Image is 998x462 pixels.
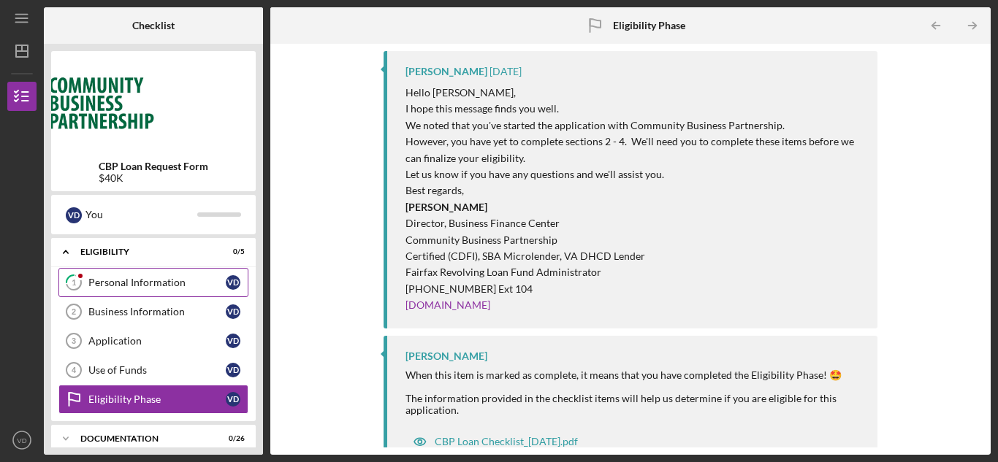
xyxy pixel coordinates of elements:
p: Hello [PERSON_NAME], [405,85,863,101]
strong: [PERSON_NAME] [405,201,487,213]
a: 2Business InformationVD [58,297,248,326]
div: [PERSON_NAME] [405,66,487,77]
div: Use of Funds [88,364,226,376]
p: Community Business Partnership [405,232,863,248]
a: 3ApplicationVD [58,326,248,355]
div: 0 / 5 [218,247,245,256]
div: V D [226,363,240,377]
p: Certified (CDFI), SBA Microlender, VA DHCD Lender [405,248,863,264]
tspan: 1 [72,278,76,288]
p: However, you have yet to complete sections 2 - 4. We'll need you to complete these items before w... [405,134,863,166]
div: Application [88,335,226,347]
p: Director, Business Finance Center [405,215,863,231]
div: [PERSON_NAME] [405,350,487,362]
p: I hope this message finds you well. [405,101,863,117]
div: V D [226,304,240,319]
div: V D [226,275,240,290]
div: Eligibility Phase [88,393,226,405]
div: V D [226,334,240,348]
button: VD [7,426,37,455]
p: [PHONE_NUMBER] Ext 104 [405,281,863,297]
div: Eligibility [80,247,208,256]
div: Business Information [88,306,226,317]
img: Product logo [51,58,256,146]
a: 1Personal InformationVD [58,268,248,297]
tspan: 3 [72,336,76,345]
div: 0 / 26 [218,434,245,443]
div: You [85,202,197,227]
button: CBP Loan Checklist_[DATE].pdf [405,427,585,456]
a: 4Use of FundsVD [58,355,248,385]
tspan: 4 [72,366,77,374]
p: We noted that you've started the application with Community Business Partnership. [405,118,863,134]
div: CBP Loan Checklist_[DATE].pdf [435,436,578,447]
tspan: 2 [72,307,76,316]
p: Fairfax Revolving Loan Fund Administrator [405,264,863,280]
div: $40K [99,172,208,184]
b: CBP Loan Request Form [99,161,208,172]
div: Personal Information [88,277,226,288]
b: Eligibility Phase [613,20,685,31]
div: When this item is marked as complete, it means that you have completed the Eligibility Phase! 🤩 T... [405,369,863,416]
div: V D [66,207,82,223]
time: 2025-04-17 20:55 [490,66,522,77]
div: Documentation [80,434,208,443]
b: Checklist [132,20,175,31]
a: [DOMAIN_NAME] [405,299,490,311]
p: Let us know if you have any questions and we'll assist you. [405,166,863,182]
div: V D [226,392,240,407]
a: Eligibility PhaseVD [58,385,248,414]
text: VD [17,436,26,444]
p: Best regards, [405,182,863,199]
